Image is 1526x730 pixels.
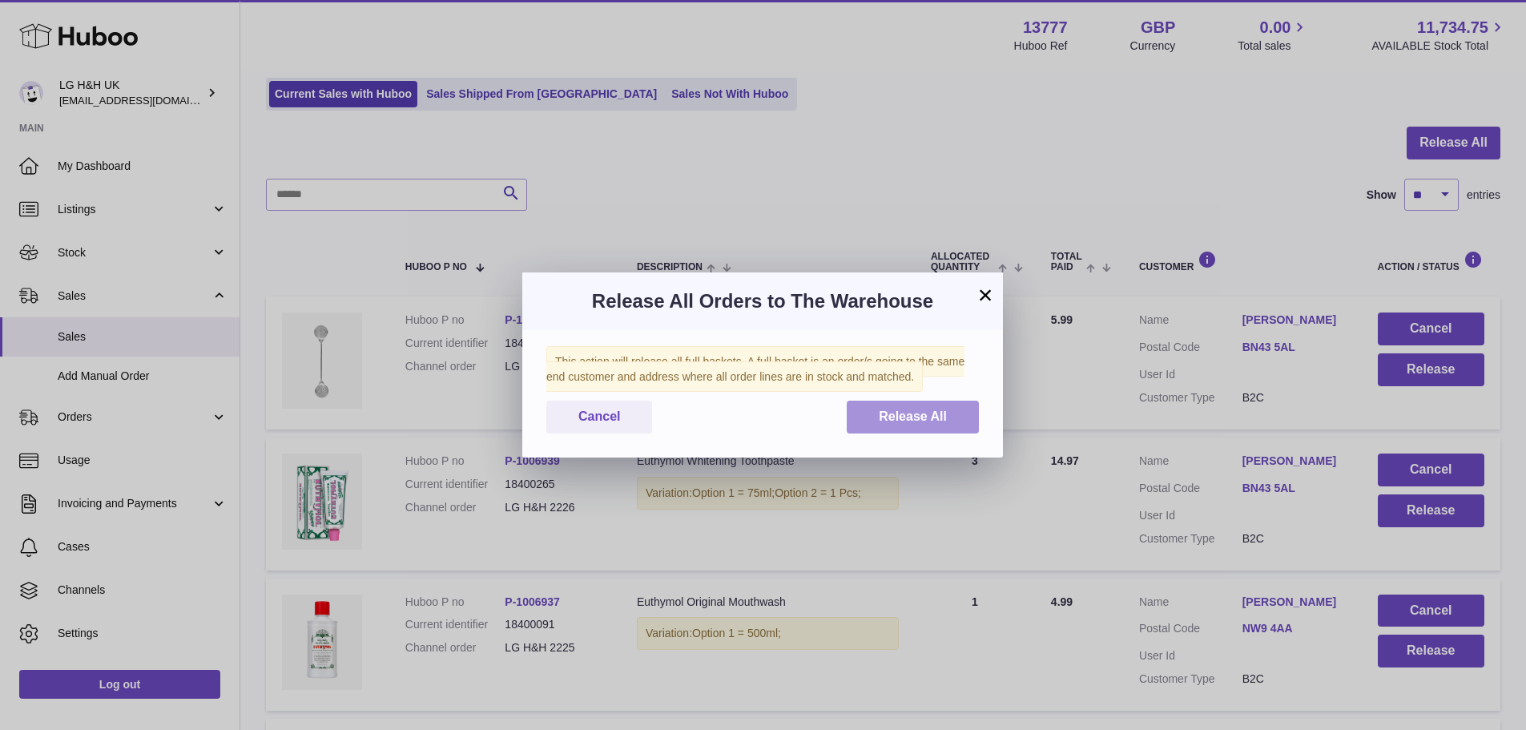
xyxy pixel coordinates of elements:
span: This action will release all full baskets. A full basket is an order/s going to the same end cust... [546,346,964,392]
button: × [976,285,995,305]
button: Release All [847,401,979,434]
h3: Release All Orders to The Warehouse [546,288,979,314]
span: Cancel [578,409,620,423]
button: Cancel [546,401,652,434]
span: Release All [879,409,947,423]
